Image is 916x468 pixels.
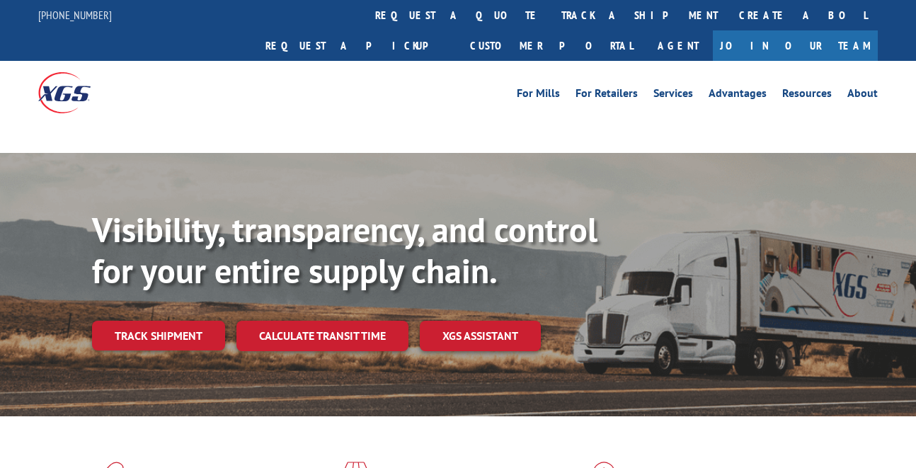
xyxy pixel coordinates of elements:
a: Request a pickup [255,30,459,61]
a: For Retailers [576,88,638,103]
a: Agent [643,30,713,61]
a: Calculate transit time [236,321,408,351]
a: Join Our Team [713,30,878,61]
a: Track shipment [92,321,225,350]
a: For Mills [517,88,560,103]
a: [PHONE_NUMBER] [38,8,112,22]
a: Resources [782,88,832,103]
a: Customer Portal [459,30,643,61]
a: Services [653,88,693,103]
b: Visibility, transparency, and control for your entire supply chain. [92,207,597,292]
a: Advantages [709,88,767,103]
a: XGS ASSISTANT [420,321,541,351]
a: About [847,88,878,103]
